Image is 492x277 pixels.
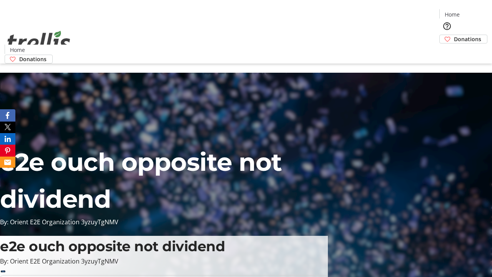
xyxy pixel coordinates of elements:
[439,43,455,59] button: Cart
[5,55,53,63] a: Donations
[19,55,47,63] span: Donations
[5,22,73,61] img: Orient E2E Organization 3yzuyTgNMV's Logo
[439,18,455,34] button: Help
[5,46,30,54] a: Home
[454,35,481,43] span: Donations
[445,10,460,18] span: Home
[439,35,487,43] a: Donations
[10,46,25,54] span: Home
[440,10,464,18] a: Home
